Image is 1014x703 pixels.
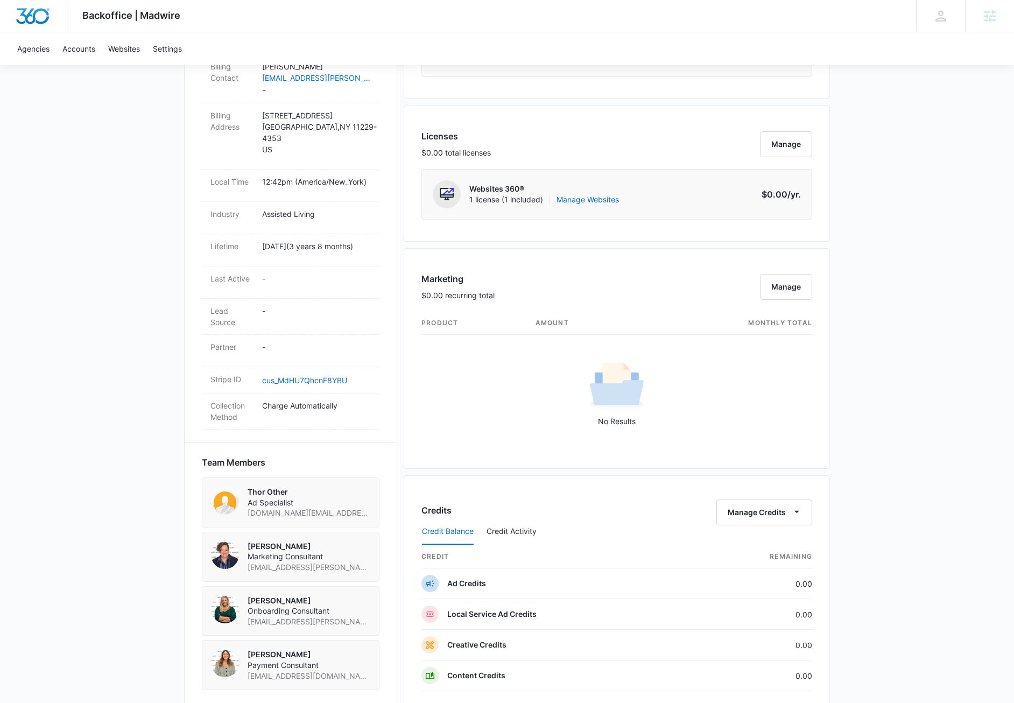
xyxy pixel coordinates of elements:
p: Content Credits [447,670,505,681]
dt: Lead Source [210,305,253,328]
dt: Local Time [210,176,253,187]
dd: - [262,61,371,96]
dt: Industry [210,208,253,220]
h3: Marketing [421,272,495,285]
div: Billing Address[STREET_ADDRESS][GEOGRAPHIC_DATA],NY 11229-4353US [202,103,379,170]
th: Remaining [698,545,812,568]
span: Ad Specialist [248,497,370,508]
p: Ad Credits [447,578,486,589]
a: Agencies [11,32,56,65]
th: amount [527,312,644,335]
p: [PERSON_NAME] [248,541,370,552]
button: Credit Activity [487,519,537,545]
img: No Results [590,359,644,413]
span: Backoffice | Madwire [82,10,180,21]
dt: Collection Method [210,400,253,423]
div: Stripe IDcus_MdHU7QhcnF8YBU [202,367,379,393]
p: Assisted Living [262,208,371,220]
p: Websites 360® [469,184,619,194]
span: Team Members [202,456,265,469]
p: $0.00 total licenses [421,147,491,158]
div: IndustryAssisted Living [202,202,379,234]
span: /yr. [787,189,801,200]
img: Sydney Hall [211,649,239,677]
td: 0.00 [698,599,812,630]
span: [EMAIL_ADDRESS][PERSON_NAME][DOMAIN_NAME] [248,562,370,573]
a: cus_MdHU7QhcnF8YBU [262,376,347,385]
h3: Licenses [421,130,491,143]
div: Collection MethodCharge Automatically [202,393,379,430]
p: 12:42pm ( America/New_York ) [262,176,371,187]
dt: Partner [210,341,253,353]
button: Credit Balance [422,519,474,545]
img: Kaylee M Cordell [211,595,239,623]
p: [PERSON_NAME] [248,595,370,606]
div: Partner- [202,335,379,367]
th: credit [421,545,698,568]
div: Billing Contact[PERSON_NAME][EMAIL_ADDRESS][PERSON_NAME][DOMAIN_NAME]- [202,54,379,103]
a: Manage Websites [557,194,619,205]
p: - [262,341,371,353]
span: Onboarding Consultant [248,606,370,616]
h3: Credits [421,504,452,517]
p: - [262,305,371,317]
p: No Results [422,416,812,427]
img: Thor Other [211,487,239,515]
p: Local Service Ad Credits [447,609,537,620]
a: Websites [102,32,146,65]
span: Marketing Consultant [248,551,370,562]
img: Kresta MacKinnon [211,541,239,569]
a: Accounts [56,32,102,65]
p: Charge Automatically [262,400,371,411]
span: [EMAIL_ADDRESS][PERSON_NAME][DOMAIN_NAME] [248,616,370,627]
td: 0.00 [698,568,812,599]
th: product [421,312,527,335]
span: [DOMAIN_NAME][EMAIL_ADDRESS][DOMAIN_NAME] [248,508,370,518]
p: $0.00 recurring total [421,290,495,301]
td: 0.00 [698,660,812,691]
button: Manage Credits [716,500,812,525]
p: $0.00 [750,188,801,201]
p: Thor Other [248,487,370,497]
div: Lifetime[DATE](3 years 8 months) [202,234,379,266]
p: [PERSON_NAME] [248,649,370,660]
p: - [262,273,371,284]
a: [EMAIL_ADDRESS][PERSON_NAME][DOMAIN_NAME] [262,72,371,83]
p: [PERSON_NAME] [262,61,371,72]
div: Local Time12:42pm (America/New_York) [202,170,379,202]
button: Manage [760,274,812,300]
td: 0.00 [698,630,812,660]
span: 1 license (1 included) [469,194,619,205]
dt: Stripe ID [210,374,253,385]
div: Lead Source- [202,299,379,335]
p: [DATE] ( 3 years 8 months ) [262,241,371,252]
a: Settings [146,32,188,65]
div: Last Active- [202,266,379,299]
th: monthly total [644,312,812,335]
dt: Billing Contact [210,61,253,83]
p: Creative Credits [447,639,506,650]
dt: Billing Address [210,110,253,132]
dt: Lifetime [210,241,253,252]
span: Payment Consultant [248,660,370,671]
button: Manage [760,131,812,157]
span: [EMAIL_ADDRESS][DOMAIN_NAME] [248,671,370,681]
dt: Last Active [210,273,253,284]
p: [STREET_ADDRESS] [GEOGRAPHIC_DATA] , NY 11229-4353 US [262,110,371,155]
